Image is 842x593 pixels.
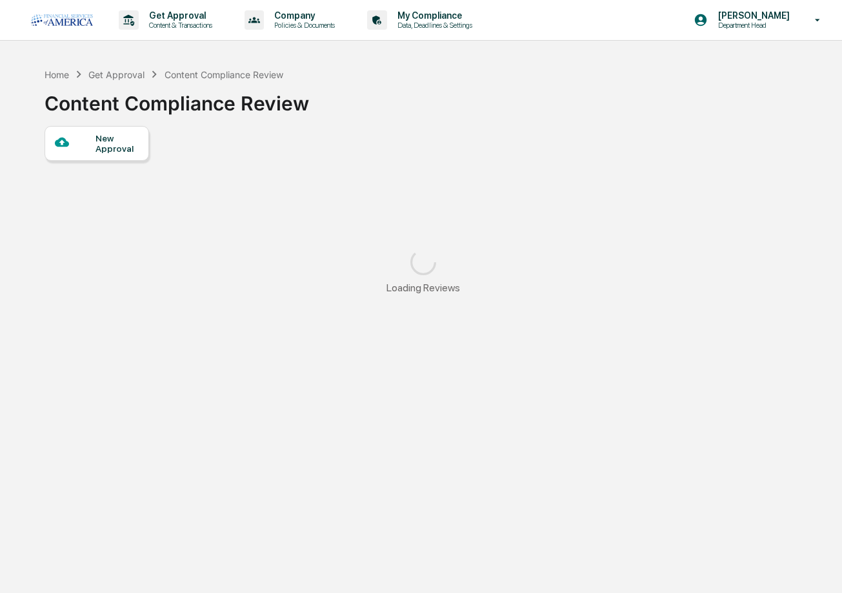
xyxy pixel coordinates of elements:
div: Loading Reviews [386,282,460,294]
div: New Approval [95,133,139,154]
p: Data, Deadlines & Settings [387,21,479,30]
p: Get Approval [139,10,219,21]
img: logo [31,14,93,26]
p: Content & Transactions [139,21,219,30]
div: Get Approval [88,69,145,80]
div: Content Compliance Review [165,69,283,80]
p: Company [264,10,341,21]
p: [PERSON_NAME] [708,10,796,21]
div: Content Compliance Review [45,81,309,115]
p: Policies & Documents [264,21,341,30]
p: Department Head [708,21,796,30]
p: My Compliance [387,10,479,21]
div: Home [45,69,69,80]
